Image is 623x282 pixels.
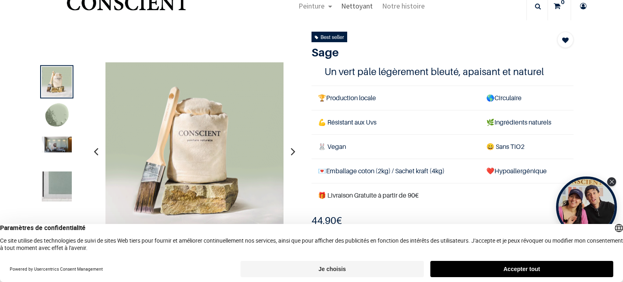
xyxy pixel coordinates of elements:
[486,94,494,102] span: 🌎
[480,110,574,134] td: Ingrédients naturels
[311,215,336,226] span: 44,90
[315,32,344,41] div: Best seller
[42,172,72,202] img: Product image
[42,67,72,97] img: Product image
[480,135,574,159] td: ans TiO2
[318,167,326,175] span: 💌
[607,177,616,186] div: Close Tolstoy widget
[318,94,326,102] span: 🏆
[318,191,419,199] font: 🎁 Livraison Gratuite à partir de 90€
[557,32,574,48] button: Add to wishlist
[324,65,561,78] h4: Un vert pâle légèrement bleuté, apaisant et naturel
[299,1,324,11] span: Peinture
[480,86,574,110] td: Circulaire
[318,118,376,126] span: 💪 Résistant aux Uvs
[382,1,425,11] span: Notre histoire
[311,45,534,59] h1: Sage
[318,142,346,151] span: 🐰 Vegan
[105,62,284,241] img: Product image
[556,177,617,237] div: Open Tolstoy widget
[42,137,72,153] img: Product image
[7,7,31,31] button: Open chat widget
[556,177,617,237] div: Open Tolstoy
[556,177,617,237] div: Tolstoy bubble widget
[341,1,373,11] span: Nettoyant
[311,86,480,110] td: Production locale
[562,35,569,45] span: Add to wishlist
[311,159,480,183] td: Emballage coton (2kg) / Sachet kraft (4kg)
[42,102,72,132] img: Product image
[486,118,494,126] span: 🌿
[311,215,342,226] b: €
[480,159,574,183] td: ❤️Hypoallergénique
[486,142,499,151] span: 😄 S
